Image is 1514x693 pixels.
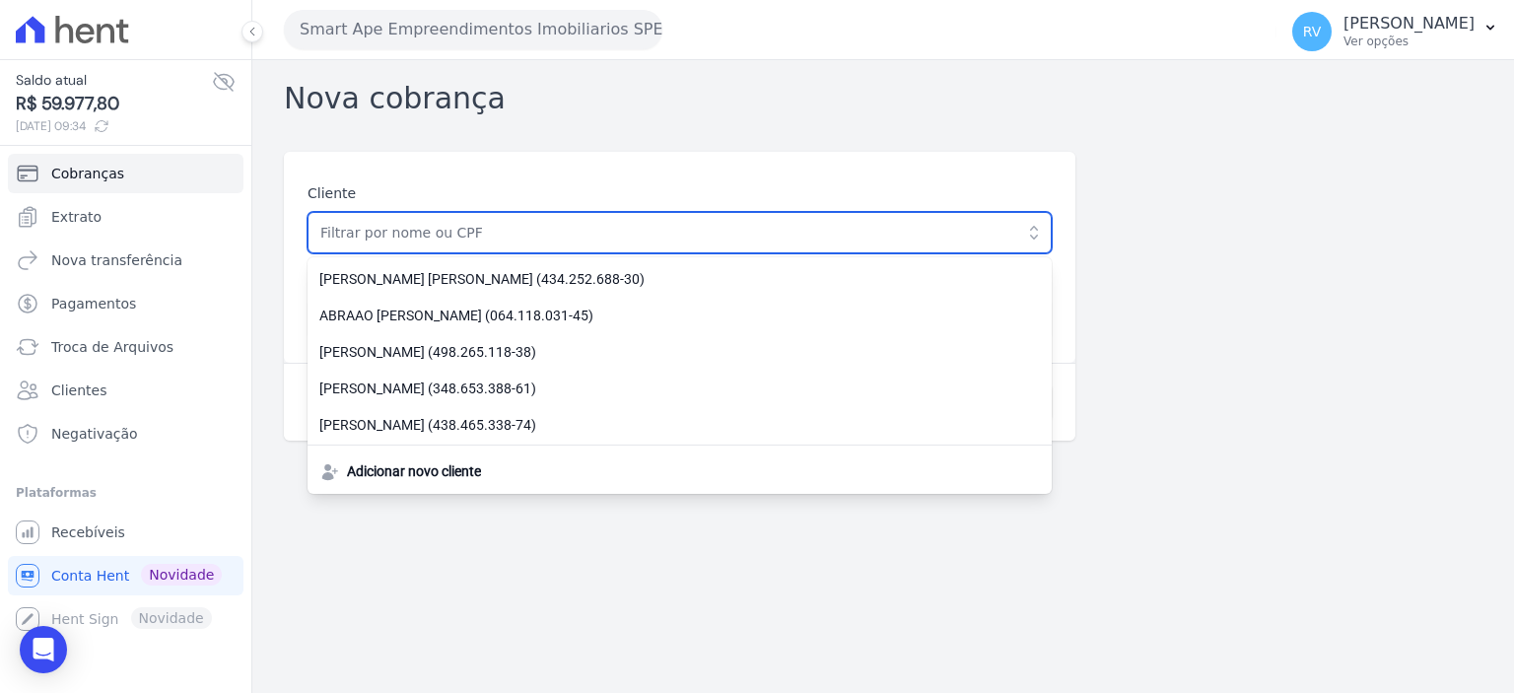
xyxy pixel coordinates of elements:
span: [PERSON_NAME] (438.465.338-74) [319,415,1016,436]
span: [PERSON_NAME] [PERSON_NAME] (434.252.688-30) [319,269,1016,290]
a: Recebíveis [8,513,243,552]
label: Cliente [308,183,1052,204]
h2: Nova cobrança [284,76,506,120]
div: Plataformas [16,481,236,505]
input: Filtrar por nome ou CPF [308,212,1052,253]
span: Negativação [51,424,138,444]
span: Saldo atual [16,70,212,91]
button: RV [PERSON_NAME] Ver opções [1276,4,1514,59]
p: Ver opções [1343,34,1475,49]
a: Pagamentos [8,284,243,323]
span: Clientes [51,381,106,400]
span: Adicionar novo cliente [347,461,481,482]
a: Negativação [8,414,243,453]
a: Nova transferência [8,241,243,280]
span: RV [1303,25,1322,38]
span: Troca de Arquivos [51,337,173,357]
button: Smart Ape Empreendimentos Imobiliarios SPE LTDA [284,10,662,49]
span: Extrato [51,207,102,227]
span: R$ 59.977,80 [16,91,212,117]
span: Pagamentos [51,294,136,313]
span: ABRAAO [PERSON_NAME] (064.118.031-45) [319,306,1016,326]
div: Open Intercom Messenger [20,626,67,673]
a: Clientes [8,371,243,410]
span: Cobranças [51,164,124,183]
span: [PERSON_NAME] (348.653.388-61) [319,379,1016,399]
a: Adicionar novo cliente [308,453,1052,490]
span: Nova transferência [51,250,182,270]
span: Novidade [141,564,222,586]
p: [PERSON_NAME] [1343,14,1475,34]
span: Conta Hent [51,566,129,586]
span: [DATE] 09:34 [16,117,212,135]
span: Recebíveis [51,522,125,542]
nav: Sidebar [16,154,236,639]
a: Conta Hent Novidade [8,556,243,595]
span: [PERSON_NAME] (498.265.118-38) [319,342,1016,363]
a: Extrato [8,197,243,237]
a: Troca de Arquivos [8,327,243,367]
a: Cobranças [8,154,243,193]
